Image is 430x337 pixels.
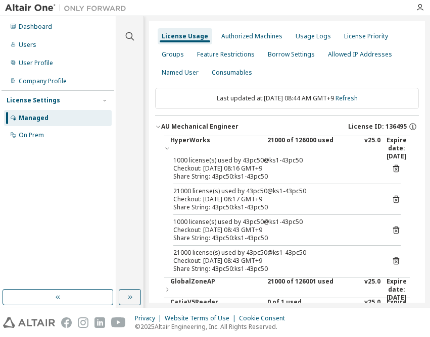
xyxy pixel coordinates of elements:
[170,298,261,322] div: CatiaV5Reader
[19,23,52,31] div: Dashboard
[344,32,388,40] div: License Priority
[387,298,410,322] div: Expire date: [DATE]
[170,298,410,322] button: CatiaV5Reader0 of 1 usedv25.0Expire date:[DATE]
[94,317,105,328] img: linkedin.svg
[364,277,380,302] div: v25.0
[19,41,36,49] div: Users
[155,116,419,138] button: AU Mechanical EngineerLicense ID: 136495
[164,136,410,160] button: HyperWorks21000 of 126000 usedv25.0Expire date:[DATE]
[19,131,44,139] div: On Prem
[267,298,358,322] div: 0 of 1 used
[19,77,67,85] div: Company Profile
[173,173,376,181] div: Share String: 43pc50:ks1-43pc50
[267,277,358,302] div: 21000 of 126001 used
[173,265,376,273] div: Share String: 43pc50:ks1-43pc50
[7,96,60,104] div: License Settings
[155,88,419,109] div: Last updated at: [DATE] 08:44 AM GMT+9
[161,123,238,131] div: AU Mechanical Engineer
[173,195,376,203] div: Checkout: [DATE] 08:17 GMT+9
[173,203,376,211] div: Share String: 43pc50:ks1-43pc50
[61,317,72,328] img: facebook.svg
[170,277,261,302] div: GlobalZoneAP
[3,317,55,328] img: altair_logo.svg
[268,50,315,59] div: Borrow Settings
[336,94,358,102] a: Refresh
[78,317,88,328] img: instagram.svg
[111,317,126,328] img: youtube.svg
[296,32,331,40] div: Usage Logs
[5,3,131,13] img: Altair One
[173,226,376,234] div: Checkout: [DATE] 08:43 GMT+9
[173,249,376,257] div: 21000 license(s) used by 43pc50@ks1-43pc50
[364,298,380,322] div: v25.0
[162,69,199,77] div: Named User
[239,314,291,322] div: Cookie Consent
[387,136,410,160] div: Expire date: [DATE]
[173,156,376,164] div: 1000 license(s) used by 43pc50@ks1-43pc50
[267,136,358,160] div: 21000 of 126000 used
[162,32,208,40] div: License Usage
[19,114,49,122] div: Managed
[364,136,380,160] div: v25.0
[135,314,165,322] div: Privacy
[197,50,255,59] div: Feature Restrictions
[328,50,392,59] div: Allowed IP Addresses
[348,123,407,131] span: License ID: 136495
[135,322,291,331] p: © 2025 Altair Engineering, Inc. All Rights Reserved.
[221,32,282,40] div: Authorized Machines
[164,277,410,302] button: GlobalZoneAP21000 of 126001 usedv25.0Expire date:[DATE]
[173,234,376,242] div: Share String: 43pc50:ks1-43pc50
[212,69,252,77] div: Consumables
[162,50,184,59] div: Groups
[387,277,410,302] div: Expire date: [DATE]
[173,164,376,173] div: Checkout: [DATE] 08:16 GMT+9
[173,218,376,226] div: 1000 license(s) used by 43pc50@ks1-43pc50
[170,136,261,160] div: HyperWorks
[19,59,53,67] div: User Profile
[165,314,239,322] div: Website Terms of Use
[173,257,376,265] div: Checkout: [DATE] 08:43 GMT+9
[173,187,376,195] div: 21000 license(s) used by 43pc50@ks1-43pc50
